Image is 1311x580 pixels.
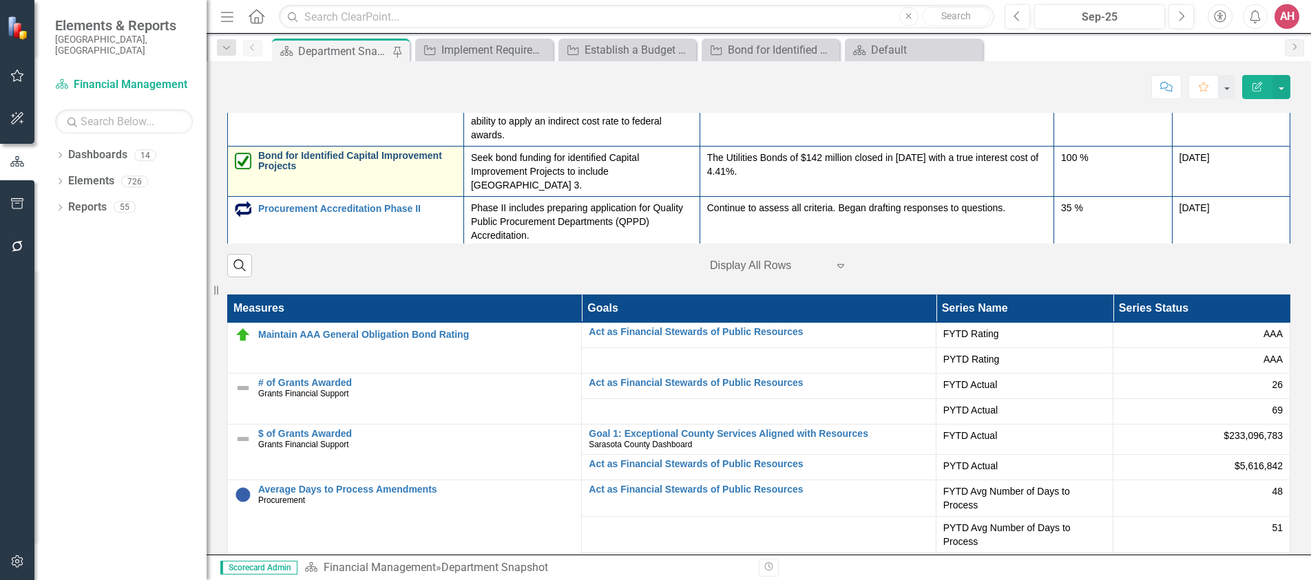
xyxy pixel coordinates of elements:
img: Not Defined [235,380,251,396]
div: 100 % [1061,151,1164,164]
td: Double-Click to Edit Right Click for Context Menu [582,480,936,516]
a: Act as Financial Stewards of Public Resources [589,459,928,469]
div: Department Snapshot [298,43,389,60]
span: Grants Financial Support [258,440,349,449]
div: 35 % [1061,201,1164,215]
a: Maintain AAA General Obligation Bond Rating [258,330,574,340]
div: Sep-25 [1039,9,1160,25]
img: No Target Set [235,486,251,503]
td: Double-Click to Edit [463,146,700,196]
span: $5,616,842 [1235,459,1283,473]
span: Elements & Reports [55,17,193,34]
td: Double-Click to Edit Right Click for Context Menu [228,373,582,424]
td: Double-Click to Edit [936,322,1113,347]
td: Double-Click to Edit Right Click for Context Menu [582,424,936,454]
span: 26 [1272,378,1283,391]
a: Dashboards [68,147,127,163]
td: Double-Click to Edit [1172,196,1290,246]
a: Average Days to Process Amendments [258,484,574,495]
td: Double-Click to Edit Right Click for Context Menu [582,322,936,347]
td: Double-Click to Edit [1172,146,1290,196]
div: 55 [114,202,136,213]
td: Double-Click to Edit [1054,196,1172,246]
a: Goal 1: Exceptional County Services Aligned with Resources [589,429,928,439]
td: Double-Click to Edit Right Click for Context Menu [228,424,582,480]
span: Procurement [258,495,305,505]
span: 51 [1272,521,1283,535]
img: On Target [235,327,251,343]
a: Establish a Budget Manual [562,41,693,58]
td: Double-Click to Edit [1113,322,1290,347]
td: Double-Click to Edit Right Click for Context Menu [228,146,464,196]
small: [GEOGRAPHIC_DATA], [GEOGRAPHIC_DATA] [55,34,193,56]
span: [DATE] [1179,152,1210,163]
img: Not Defined [235,431,251,447]
span: FYTD Actual [943,378,1106,391]
a: # of Grants Awarded [258,378,574,388]
span: Grants Financial Support [258,389,349,398]
span: AAA [1263,327,1283,341]
button: Sep-25 [1034,4,1165,29]
td: Double-Click to Edit [700,146,1053,196]
p: Seek bond funding for identified Capital Improvement Projects to include [GEOGRAPHIC_DATA] 3. [471,151,693,192]
a: Reports [68,200,107,215]
td: Double-Click to Edit [700,196,1053,246]
div: » [304,560,748,576]
a: Implement Requirements for Capital Improvement Program Projects Operating Impacts [419,41,549,58]
p: Phase II includes preparing application for Quality Public Procurement Departments (QPPD) Accredi... [471,201,693,242]
div: Implement Requirements for Capital Improvement Program Projects Operating Impacts [441,41,549,58]
td: Double-Click to Edit [463,196,700,246]
span: Scorecard Admin [220,561,297,574]
span: PYTD Avg Number of Days to Process [943,521,1106,548]
span: FYTD Avg Number of Days to Process [943,484,1106,512]
p: The Utilities Bonds of $142 million closed in [DATE] with a true interest cost of 4.41%. [707,151,1047,178]
img: Completed [235,153,251,169]
div: Default [871,41,979,58]
span: 48 [1272,484,1283,498]
button: Search [922,7,991,26]
div: 726 [121,175,148,187]
td: Double-Click to Edit Right Click for Context Menu [228,196,464,246]
td: Double-Click to Edit Right Click for Context Menu [582,373,936,398]
input: Search ClearPoint... [279,5,994,29]
div: 14 [134,149,156,161]
a: Act as Financial Stewards of Public Resources [589,378,928,388]
span: AAA [1263,352,1283,366]
td: Double-Click to Edit [1113,347,1290,373]
td: Double-Click to Edit Right Click for Context Menu [228,322,582,373]
span: $233,096,783 [1224,429,1283,442]
a: Default [848,41,979,58]
span: Sarasota County Dashboard [589,440,692,449]
td: Double-Click to Edit [1054,146,1172,196]
span: FYTD Actual [943,429,1106,442]
a: Act as Financial Stewards of Public Resources [589,484,928,495]
td: Double-Click to Edit [936,347,1113,373]
a: Act as Financial Stewards of Public Resources [589,327,928,337]
img: ClearPoint Strategy [7,15,32,40]
img: Carry Forward [235,201,251,217]
p: Continue to assess all criteria. Began drafting responses to questions. [707,201,1047,215]
a: Bond for Identified Capital Improvement Projects [258,151,457,172]
div: Department Snapshot [441,561,548,574]
span: 69 [1272,403,1283,417]
a: Elements [68,173,114,189]
span: [DATE] [1179,202,1210,213]
div: Bond for Identified Capital Improvement Projects [728,41,836,58]
a: $ of Grants Awarded [258,429,574,439]
a: Financial Management [324,561,436,574]
span: FYTD Rating [943,327,1106,341]
a: Procurement Accreditation Phase II [258,204,457,214]
span: Search [941,10,971,21]
div: Establish a Budget Manual [585,41,693,58]
span: PYTD Rating [943,352,1106,366]
span: PYTD Actual [943,459,1106,473]
button: AH [1275,4,1299,29]
a: Financial Management [55,77,193,93]
input: Search Below... [55,109,193,133]
span: PYTD Actual [943,403,1106,417]
p: Negotiate and establish a NICRA enabling the ability to apply an indirect cost rate to federal aw... [471,98,693,142]
td: Double-Click to Edit Right Click for Context Menu [582,454,936,480]
a: Bond for Identified Capital Improvement Projects [705,41,836,58]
